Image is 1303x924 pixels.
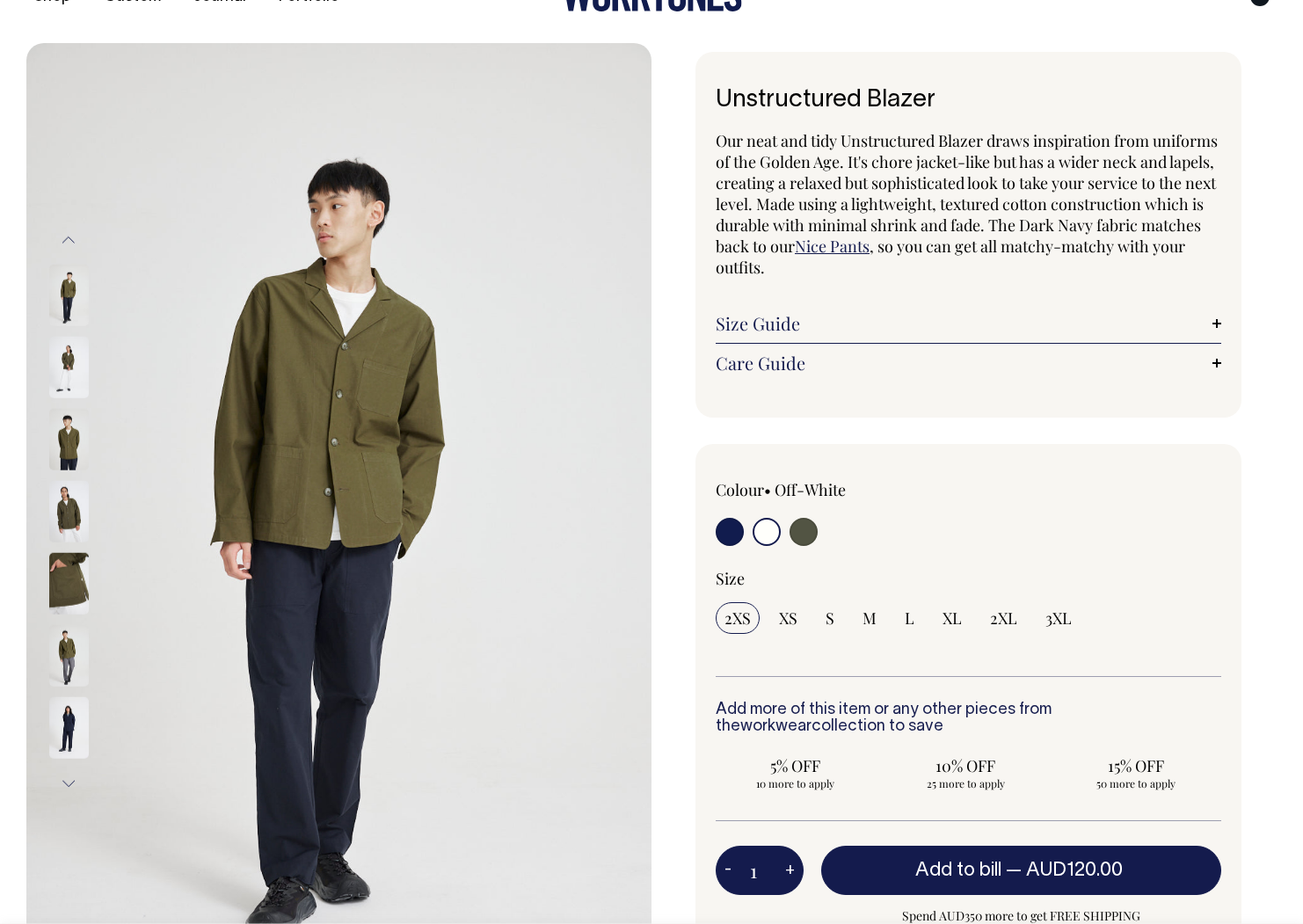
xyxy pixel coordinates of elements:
[716,236,1185,278] span: , so you can get all matchy-matchy with your outfits.
[886,750,1046,796] input: 10% OFF 25 more to apply
[776,853,804,888] button: +
[1037,602,1081,634] input: 3XL
[1026,862,1123,879] span: AUD120.00
[49,265,89,326] img: olive
[1056,750,1216,796] input: 15% OFF 50 more to apply
[55,220,82,259] button: Previous
[863,608,877,629] span: M
[895,755,1037,776] span: 10% OFF
[716,313,1221,334] a: Size Guide
[770,602,806,634] input: XS
[49,481,89,542] img: olive
[716,568,1221,589] div: Size
[49,337,89,398] img: olive
[943,608,962,629] span: XL
[49,697,89,759] img: dark-navy
[716,750,876,796] input: 5% OFF 10 more to apply
[895,776,1037,790] span: 25 more to apply
[896,602,923,634] input: L
[716,702,1221,737] h6: Add more of this item or any other pieces from the collection to save
[716,130,1218,257] span: Our neat and tidy Unstructured Blazer draws inspiration from uniforms of the Golden Age. It's cho...
[1065,776,1207,790] span: 50 more to apply
[775,479,846,500] label: Off-White
[716,602,760,634] input: 2XS
[49,409,89,470] img: olive
[716,87,1221,114] h1: Unstructured Blazer
[716,353,1221,374] a: Care Guide
[740,719,812,734] a: workwear
[826,608,834,629] span: S
[821,846,1221,895] button: Add to bill —AUD120.00
[1006,862,1127,879] span: —
[981,602,1026,634] input: 2XL
[49,625,89,687] img: olive
[817,602,843,634] input: S
[716,479,918,500] div: Colour
[724,755,867,776] span: 5% OFF
[915,862,1001,879] span: Add to bill
[1065,755,1207,776] span: 15% OFF
[724,776,867,790] span: 10 more to apply
[764,479,771,500] span: •
[779,608,797,629] span: XS
[905,608,914,629] span: L
[854,602,885,634] input: M
[795,236,870,257] a: Nice Pants
[724,608,751,629] span: 2XS
[990,608,1017,629] span: 2XL
[716,853,740,888] button: -
[934,602,971,634] input: XL
[1045,608,1072,629] span: 3XL
[49,553,89,615] img: olive
[55,764,82,804] button: Next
